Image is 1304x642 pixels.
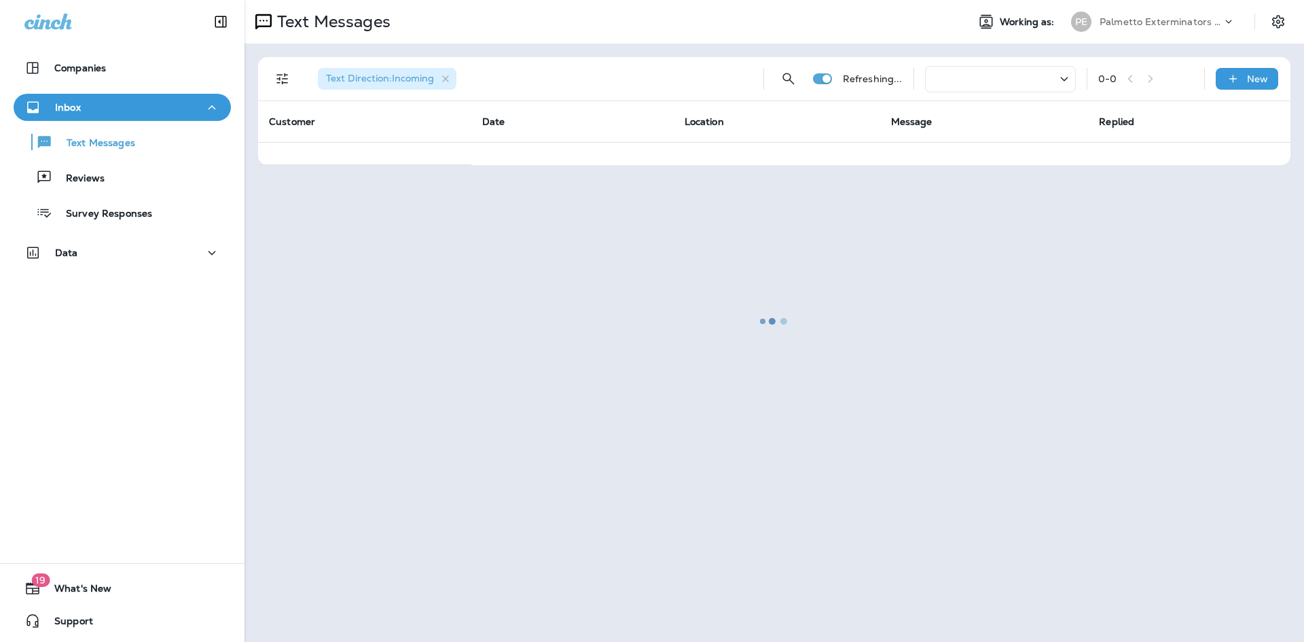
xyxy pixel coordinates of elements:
span: 19 [31,573,50,587]
p: Survey Responses [52,208,152,221]
span: Support [41,616,93,632]
button: Data [14,239,231,266]
p: Reviews [52,173,105,185]
p: Inbox [55,102,81,113]
p: Text Messages [53,137,135,150]
button: Text Messages [14,128,231,156]
span: What's New [41,583,111,599]
button: Support [14,607,231,635]
p: Data [55,247,78,258]
button: 19What's New [14,575,231,602]
p: New [1247,73,1268,84]
button: Companies [14,54,231,82]
button: Inbox [14,94,231,121]
p: Companies [54,63,106,73]
button: Survey Responses [14,198,231,227]
button: Collapse Sidebar [202,8,240,35]
button: Reviews [14,163,231,192]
